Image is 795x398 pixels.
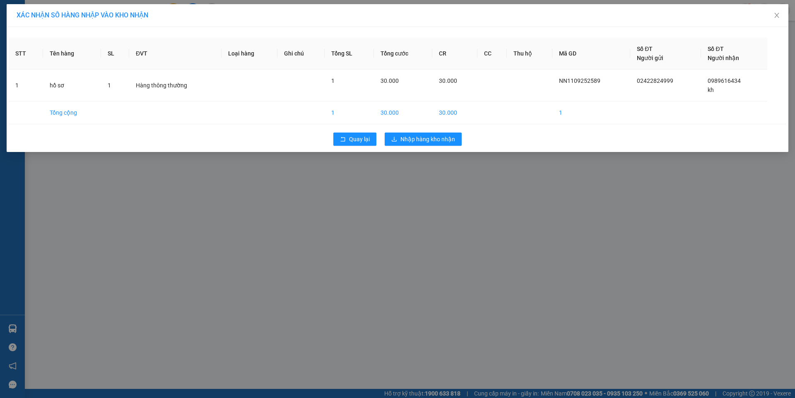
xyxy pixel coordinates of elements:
td: Tổng cộng [43,101,101,124]
span: 1 [331,77,335,84]
td: 1 [552,101,630,124]
span: close [773,12,780,19]
td: 30.000 [374,101,432,124]
th: Tên hàng [43,38,101,70]
th: STT [9,38,43,70]
span: kh [708,87,714,93]
th: Loại hàng [222,38,278,70]
th: Tổng SL [325,38,373,70]
th: Thu hộ [507,38,552,70]
span: Số ĐT [637,46,653,52]
span: Nhập hàng kho nhận [400,135,455,144]
th: CC [477,38,507,70]
button: Close [765,4,788,27]
span: 0989616434 [708,77,741,84]
th: Mã GD [552,38,630,70]
th: ĐVT [129,38,222,70]
td: hồ sơ [43,70,101,101]
span: download [391,136,397,143]
span: 1 [108,82,111,89]
span: 02422824999 [637,77,673,84]
th: CR [432,38,477,70]
button: downloadNhập hàng kho nhận [385,133,462,146]
span: 30.000 [439,77,457,84]
button: rollbackQuay lại [333,133,376,146]
span: XÁC NHẬN SỐ HÀNG NHẬP VÀO KHO NHẬN [17,11,148,19]
td: 1 [325,101,373,124]
th: Tổng cước [374,38,432,70]
span: rollback [340,136,346,143]
span: Số ĐT [708,46,723,52]
span: 30.000 [381,77,399,84]
th: Ghi chú [277,38,325,70]
td: 1 [9,70,43,101]
span: NN1109252589 [559,77,600,84]
span: Người gửi [637,55,663,61]
td: Hàng thông thường [129,70,222,101]
td: 30.000 [432,101,477,124]
span: Quay lại [349,135,370,144]
th: SL [101,38,129,70]
span: Người nhận [708,55,739,61]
